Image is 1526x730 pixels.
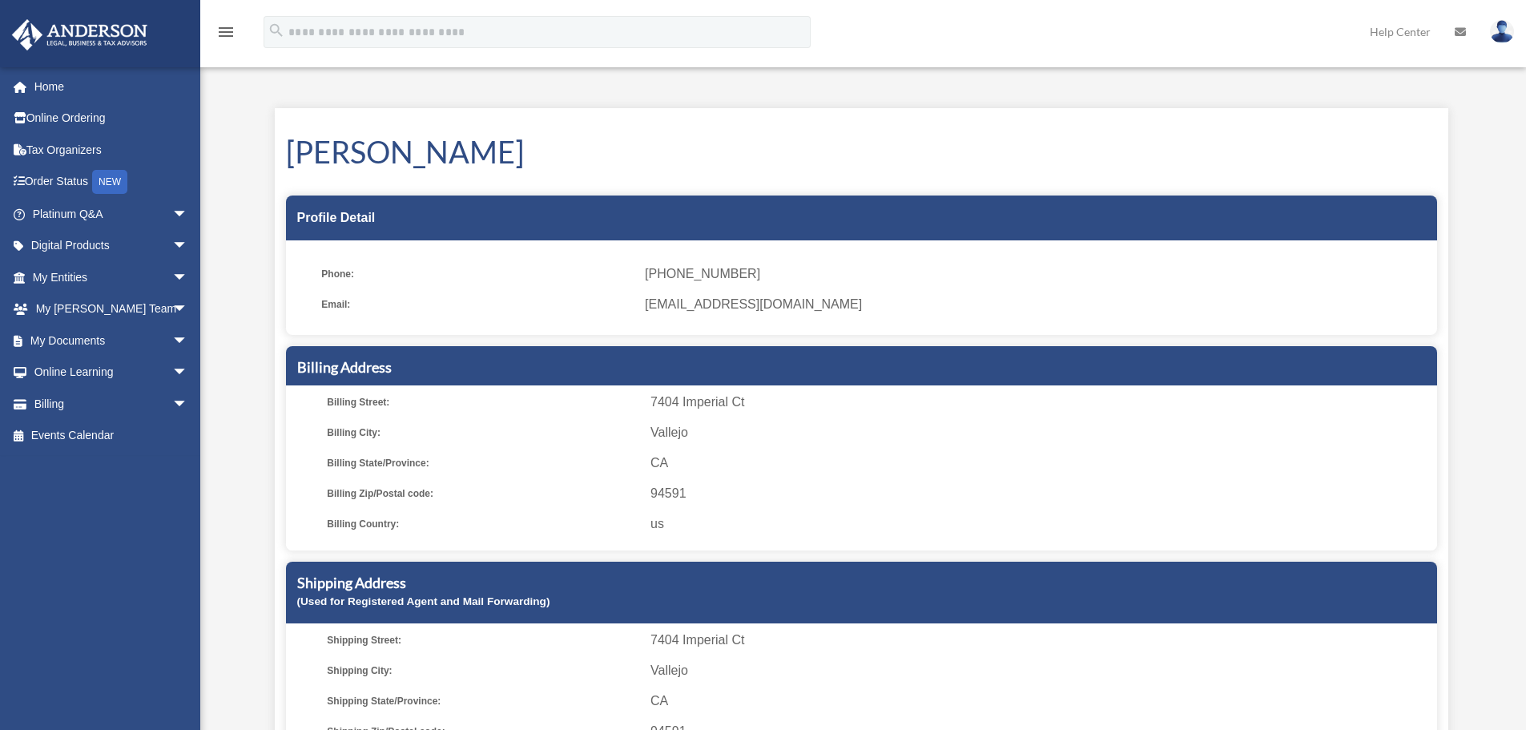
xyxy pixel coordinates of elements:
[645,263,1425,285] span: [PHONE_NUMBER]
[321,293,634,316] span: Email:
[7,19,152,50] img: Anderson Advisors Platinum Portal
[11,166,212,199] a: Order StatusNEW
[11,388,212,420] a: Billingarrow_drop_down
[92,170,127,194] div: NEW
[650,421,1431,444] span: Vallejo
[321,263,634,285] span: Phone:
[286,196,1437,240] div: Profile Detail
[297,573,1426,593] h5: Shipping Address
[650,391,1431,413] span: 7404 Imperial Ct
[172,388,204,421] span: arrow_drop_down
[286,131,1437,173] h1: [PERSON_NAME]
[327,391,639,413] span: Billing Street:
[11,103,212,135] a: Online Ordering
[650,659,1431,682] span: Vallejo
[11,420,212,452] a: Events Calendar
[172,261,204,294] span: arrow_drop_down
[1490,20,1514,43] img: User Pic
[650,629,1431,651] span: 7404 Imperial Ct
[11,325,212,357] a: My Documentsarrow_drop_down
[172,293,204,326] span: arrow_drop_down
[172,325,204,357] span: arrow_drop_down
[645,293,1425,316] span: [EMAIL_ADDRESS][DOMAIN_NAME]
[216,28,236,42] a: menu
[327,659,639,682] span: Shipping City:
[11,198,212,230] a: Platinum Q&Aarrow_drop_down
[327,452,639,474] span: Billing State/Province:
[327,690,639,712] span: Shipping State/Province:
[11,230,212,262] a: Digital Productsarrow_drop_down
[297,595,550,607] small: (Used for Registered Agent and Mail Forwarding)
[650,482,1431,505] span: 94591
[172,230,204,263] span: arrow_drop_down
[216,22,236,42] i: menu
[650,690,1431,712] span: CA
[11,261,212,293] a: My Entitiesarrow_drop_down
[11,71,212,103] a: Home
[11,357,212,389] a: Online Learningarrow_drop_down
[268,22,285,39] i: search
[297,357,1426,377] h5: Billing Address
[172,357,204,389] span: arrow_drop_down
[327,482,639,505] span: Billing Zip/Postal code:
[327,421,639,444] span: Billing City:
[327,629,639,651] span: Shipping Street:
[650,452,1431,474] span: CA
[172,198,204,231] span: arrow_drop_down
[327,513,639,535] span: Billing Country:
[11,134,212,166] a: Tax Organizers
[650,513,1431,535] span: us
[11,293,212,325] a: My [PERSON_NAME] Teamarrow_drop_down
